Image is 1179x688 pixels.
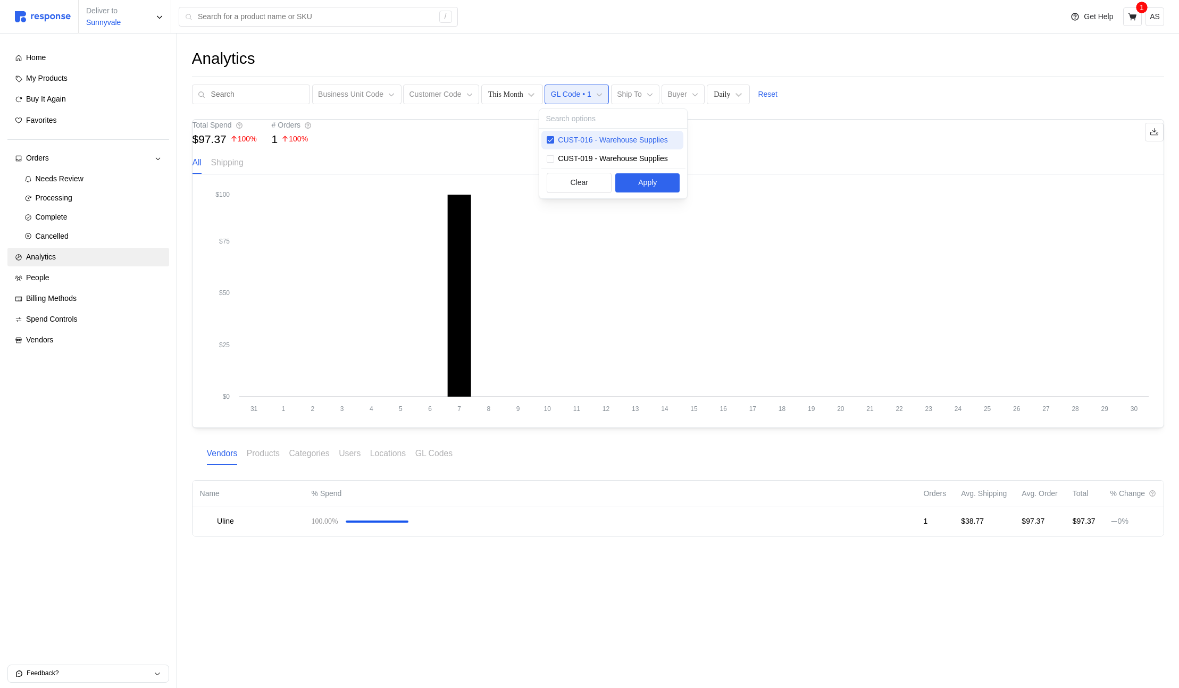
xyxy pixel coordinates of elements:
p: 1 [272,133,278,145]
button: Buyer [662,85,705,105]
a: Spend Controls [7,310,169,329]
p: Business Unit Code [318,89,383,100]
span: My Products [26,74,68,82]
p: Deliver to [86,5,121,17]
div: 100.00% [312,516,338,527]
p: Avg. Shipping [961,488,1007,500]
p: 1 [923,516,946,527]
tspan: 22 [896,405,903,413]
p: GL Codes [415,447,453,460]
p: Ship To [617,89,641,100]
tspan: 31 [250,405,257,413]
tspan: 6 [428,405,432,413]
span: Billing Methods [26,294,77,303]
a: Needs Review [17,170,169,189]
div: Total Spend [193,120,257,131]
tspan: 14 [661,405,668,413]
div: # Orders [272,120,312,131]
tspan: 25 [983,405,991,413]
a: Home [7,48,169,68]
a: Complete [17,208,169,227]
a: Billing Methods [7,289,169,308]
span: Vendors [26,335,53,344]
p: $97.37 [1022,516,1057,527]
div: This Month [488,89,523,100]
input: Search [211,85,304,104]
tspan: 24 [954,405,961,413]
p: AS [1150,11,1160,23]
tspan: 30 [1130,405,1138,413]
a: Vendors [7,331,169,350]
tspan: 3 [340,405,344,413]
p: 100 % [281,133,308,145]
button: Ship To [611,85,659,105]
p: 1 [1140,2,1144,13]
p: Products [247,447,280,460]
p: Avg. Order [1022,488,1057,500]
span: People [26,273,49,282]
a: Cancelled [17,227,169,246]
p: Customer Code [409,89,462,100]
p: GL Code • 1 [551,89,591,100]
button: Apply [615,173,680,192]
tspan: 13 [632,405,639,413]
p: Feedback? [27,669,154,678]
tspan: 10 [543,405,551,413]
p: Categories [289,447,330,460]
tspan: $100 [215,191,230,198]
p: % Change [1110,488,1145,500]
p: Get Help [1084,11,1113,23]
tspan: $25 [219,341,230,349]
tspan: 18 [778,405,785,413]
p: Sunnyvale [86,17,121,29]
span: Complete [36,213,68,221]
p: Total [1073,488,1096,500]
tspan: 1 [281,405,285,413]
p: $97.37 [193,133,227,145]
button: Clear [547,173,612,193]
tspan: 23 [925,405,932,413]
input: Search options [539,109,687,129]
a: Analytics [7,248,169,267]
button: Feedback? [8,665,169,682]
p: Name [200,488,297,500]
span: Processing [36,194,72,202]
p: Orders [923,488,946,500]
tspan: 27 [1042,405,1050,413]
span: Cancelled [36,232,69,240]
div: Orders [26,153,150,164]
a: Processing [17,189,169,208]
p: Reset [758,89,777,100]
span: Analytics [26,253,56,261]
tspan: 20 [837,405,844,413]
a: My Products [7,69,169,88]
button: Get Help [1064,7,1119,27]
img: svg%3e [15,11,71,22]
tspan: 11 [573,405,580,413]
tspan: 16 [720,405,727,413]
tspan: 15 [690,405,698,413]
button: Reset [752,85,784,105]
button: AS [1145,7,1164,26]
tspan: 17 [749,405,756,413]
tspan: 9 [516,405,520,413]
tspan: 12 [602,405,609,413]
button: Customer Code [403,85,479,105]
a: Favorites [7,111,169,130]
tspan: $75 [219,238,230,245]
tspan: 4 [369,405,373,413]
p: Vendors [207,447,238,460]
p: All [193,156,202,169]
tspan: 8 [487,405,490,413]
span: Home [26,53,46,62]
p: Shipping [211,156,244,169]
h1: Analytics [192,48,255,69]
span: Spend Controls [26,315,78,323]
tspan: 28 [1072,405,1079,413]
span: Buy It Again [26,95,66,103]
p: CUST-019 - Warehouse Supplies [558,153,667,165]
a: Orders [7,149,169,168]
div: / [439,11,452,23]
p: Clear [571,177,588,189]
input: Search for a product name or SKU [198,7,433,27]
